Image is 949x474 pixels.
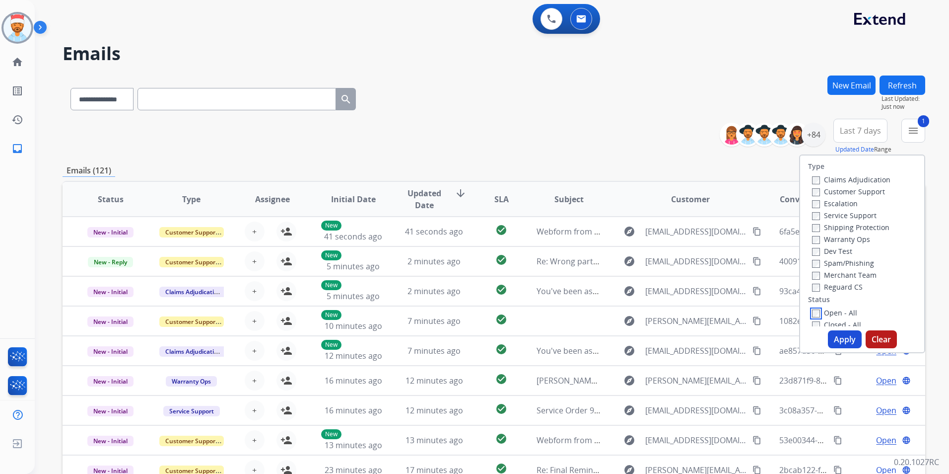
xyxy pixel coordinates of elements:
mat-icon: person_add [280,226,292,237]
mat-icon: check_circle [495,373,507,385]
span: Range [835,145,891,154]
p: Emails (121) [63,164,115,177]
mat-icon: check_circle [495,254,507,266]
mat-icon: explore [623,345,635,357]
label: Warranty Ops [812,235,870,244]
label: Open - All [812,308,857,317]
button: + [245,311,265,331]
mat-icon: arrow_downward [455,187,467,199]
button: Apply [828,330,862,348]
span: 6fa5e07a-af3e-4064-8dd4-bb7d0bae7946 [779,226,931,237]
button: New Email [827,76,876,95]
span: 7 minutes ago [407,345,461,356]
mat-icon: language [902,376,911,385]
span: Customer Support [159,227,224,237]
mat-icon: explore [623,285,635,297]
label: Reguard CS [812,282,863,292]
span: Open [876,375,896,387]
mat-icon: search [340,93,352,105]
input: Spam/Phishing [812,260,820,268]
label: Spam/Phishing [812,258,874,268]
span: 53e00344-6adc-401b-bc30-11df9ba97fc9 [779,435,929,446]
span: New - Initial [87,436,134,446]
button: 1 [901,119,925,143]
label: Escalation [812,199,858,208]
button: Last 7 days [833,119,887,143]
span: New - Initial [87,287,134,297]
button: + [245,341,265,361]
span: 13 minutes ago [406,435,463,446]
span: Just now [881,103,925,111]
input: Dev Test [812,248,820,256]
div: +84 [802,123,825,147]
span: 4009144b-e842-422a-bf60-3c754ef2de56 [779,256,929,267]
label: Status [808,295,830,305]
label: Claims Adjudication [812,175,890,184]
button: Clear [866,330,897,348]
input: Service Support [812,212,820,220]
input: Closed - All [812,321,820,329]
span: Service Order 90dd4b5b-c310-4a4c-9ff5-3d559eb8b290 Booked with Velofix [537,405,816,416]
button: + [245,222,265,241]
span: Customer Support [159,257,224,267]
mat-icon: content_copy [752,287,761,296]
span: Open [876,404,896,416]
span: 5 minutes ago [327,261,380,272]
span: 13 minutes ago [325,440,382,451]
span: New - Initial [87,376,134,387]
mat-icon: person_add [280,285,292,297]
input: Open - All [812,310,820,317]
input: Shipping Protection [812,224,820,232]
mat-icon: content_copy [752,257,761,266]
mat-icon: check_circle [495,224,507,236]
span: + [252,345,257,357]
span: 16 minutes ago [325,375,382,386]
label: Type [808,161,824,171]
span: [PERSON_NAME] 452419492 [537,375,640,386]
p: New [321,280,341,290]
input: Warranty Ops [812,236,820,244]
span: New - Initial [87,406,134,416]
img: avatar [3,14,31,42]
span: You've been assigned a new service order: dca04009-d4ec-46ce-8630-a3739cce929f [537,286,846,297]
span: 12 minutes ago [325,350,382,361]
span: 1 [918,115,929,127]
mat-icon: content_copy [752,346,761,355]
span: [EMAIL_ADDRESS][DOMAIN_NAME] [645,285,747,297]
input: Merchant Team [812,272,820,280]
label: Dev Test [812,246,852,256]
mat-icon: person_add [280,375,292,387]
span: 1082eba1-3bc1-4ba5-8625-615d14aefabe [779,316,932,326]
span: Open [876,434,896,446]
button: + [245,400,265,420]
button: + [245,251,265,271]
mat-icon: person_add [280,315,292,327]
mat-icon: explore [623,434,635,446]
span: + [252,255,257,267]
span: [EMAIL_ADDRESS][DOMAIN_NAME] [645,434,747,446]
mat-icon: person_add [280,345,292,357]
label: Shipping Protection [812,223,889,232]
input: Escalation [812,200,820,208]
span: [PERSON_NAME][EMAIL_ADDRESS][PERSON_NAME][DOMAIN_NAME] [645,375,747,387]
mat-icon: content_copy [752,436,761,445]
mat-icon: content_copy [752,406,761,415]
span: Last 7 days [840,129,881,133]
span: New - Reply [88,257,133,267]
span: New - Initial [87,227,134,237]
span: Initial Date [331,193,376,205]
span: [EMAIL_ADDRESS][DOMAIN_NAME] [645,345,747,357]
mat-icon: home [11,56,23,68]
span: You've been assigned a new service order: 166f8635-4fb4-4bde-88fd-43cee8bc200a [537,345,845,356]
label: Service Support [812,211,877,220]
label: Customer Support [812,187,885,196]
span: [EMAIL_ADDRESS][DOMAIN_NAME] [645,255,747,267]
mat-icon: person_add [280,434,292,446]
span: Assignee [255,193,290,205]
span: [EMAIL_ADDRESS][DOMAIN_NAME] [645,226,747,237]
mat-icon: content_copy [752,316,761,325]
span: Subject [554,193,584,205]
input: Customer Support [812,188,820,196]
input: Claims Adjudication [812,176,820,184]
span: Webform from [EMAIL_ADDRESS][DOMAIN_NAME] on [DATE] [537,435,761,446]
